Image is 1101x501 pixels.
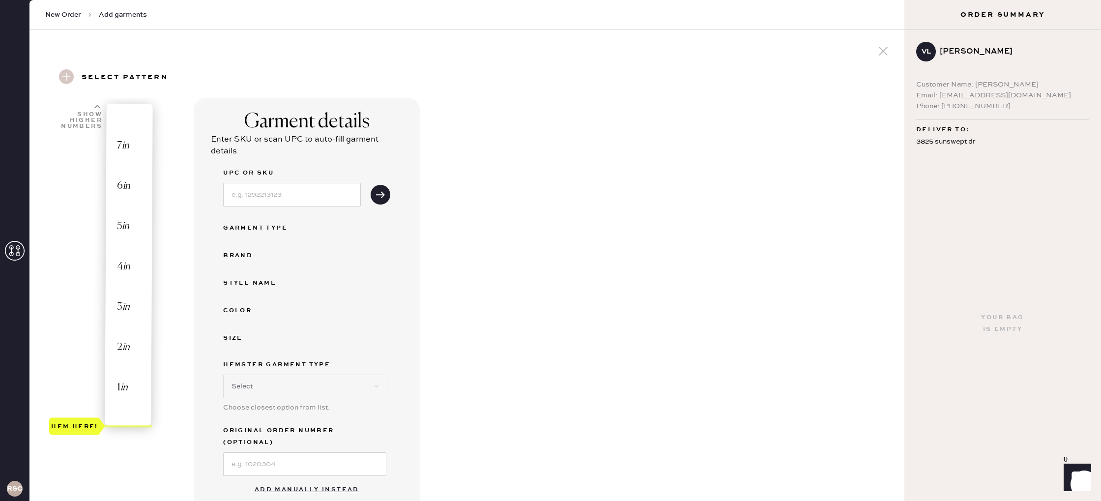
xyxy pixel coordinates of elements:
div: Hem here! [51,420,98,432]
div: 3825 sunswept dr [GEOGRAPHIC_DATA] , CA 91604 [916,136,1089,160]
div: Brand [223,250,302,262]
iframe: Front Chat [1054,457,1097,499]
h3: VL [922,48,931,55]
h3: RSCA [7,485,23,492]
img: yH5BAEAAAAALAAAAAABAAEAAAIBRAA7 [105,104,152,426]
div: [PERSON_NAME] [940,46,1081,58]
input: e.g. 1292213123 [223,183,361,206]
span: Add garments [99,10,147,20]
input: e.g. 1020304 [223,452,386,476]
div: Show higher numbers [60,112,102,129]
div: Garment details [244,110,370,134]
span: Deliver to: [916,124,969,136]
div: Customer Name: [PERSON_NAME] [916,79,1089,90]
div: Garment Type [223,222,302,234]
div: Phone: [PHONE_NUMBER] [916,101,1089,112]
div: Your bag is empty [981,312,1024,335]
label: UPC or SKU [223,167,361,179]
div: Color [223,305,302,317]
label: Original Order Number (Optional) [223,425,386,448]
label: Hemster Garment Type [223,359,386,371]
span: New Order [45,10,81,20]
button: Add manually instead [249,480,365,500]
div: Enter SKU or scan UPC to auto-fill garment details [211,134,403,157]
div: Email: [EMAIL_ADDRESS][DOMAIN_NAME] [916,90,1089,101]
div: 7 [117,139,122,152]
div: in [122,139,129,152]
h3: Select pattern [82,69,168,86]
div: Choose closest option from list. [223,402,386,413]
div: Style name [223,277,302,289]
div: Size [223,332,302,344]
h3: Order Summary [904,10,1101,20]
